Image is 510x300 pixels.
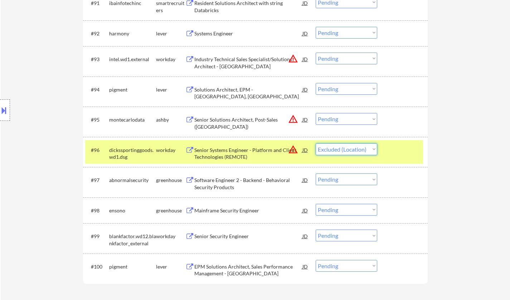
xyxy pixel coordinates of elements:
div: ensono [109,207,156,214]
div: Solutions Architect, EPM - [GEOGRAPHIC_DATA], [GEOGRAPHIC_DATA] [194,86,302,100]
div: lever [156,30,185,37]
button: warning_amber [288,54,298,64]
div: greenhouse [156,207,185,214]
div: workday [156,56,185,63]
div: EPM Solutions Architect, Sales Performance Management - [GEOGRAPHIC_DATA] [194,263,302,277]
div: JD [302,83,309,96]
div: workday [156,147,185,154]
div: greenhouse [156,177,185,184]
div: lever [156,263,185,270]
div: Industry Technical Sales Specialist/Solutions Architect - [GEOGRAPHIC_DATA] [194,56,302,70]
div: Senior Solutions Architect, Post-Sales ([GEOGRAPHIC_DATA]) [194,116,302,130]
div: #100 [91,263,103,270]
div: Software Engineer 2 - Backend - Behavioral Security Products [194,177,302,191]
div: #92 [91,30,103,37]
div: pigment [109,86,156,93]
div: pigment [109,263,156,270]
div: harmony [109,30,156,37]
div: #97 [91,177,103,184]
div: lever [156,86,185,93]
div: #98 [91,207,103,214]
button: warning_amber [288,114,298,124]
button: warning_amber [288,144,298,154]
div: Systems Engineer [194,30,302,37]
div: JD [302,204,309,217]
div: JD [302,27,309,40]
div: JD [302,53,309,65]
div: intel.wd1.external [109,56,156,63]
div: dickssportinggoods.wd1.dsg [109,147,156,161]
div: JD [302,230,309,242]
div: blankfactor.wd12.blankfactor_external [109,233,156,247]
div: ashby [156,116,185,123]
div: JD [302,143,309,156]
div: Mainframe Security Engineer [194,207,302,214]
div: JD [302,113,309,126]
div: montecarlodata [109,116,156,123]
div: JD [302,260,309,273]
div: #99 [91,233,103,240]
div: JD [302,173,309,186]
div: Senior Security Engineer [194,233,302,240]
div: Senior Systems Engineer - Platform and Client Technologies (REMOTE) [194,147,302,161]
div: workday [156,233,185,240]
div: abnormalsecurity [109,177,156,184]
